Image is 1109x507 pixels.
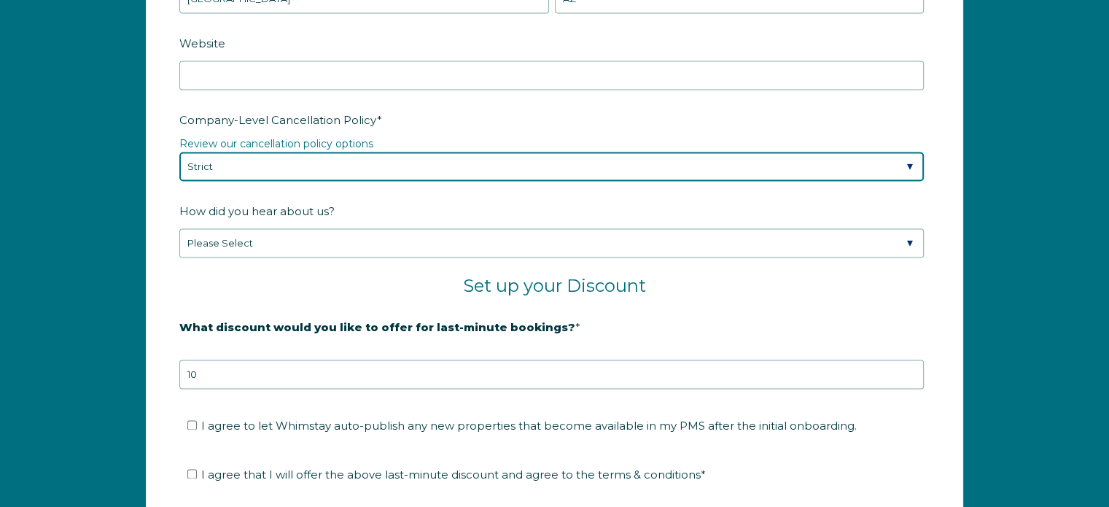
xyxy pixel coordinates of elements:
input: I agree that I will offer the above last-minute discount and agree to the terms & conditions* [187,469,197,479]
a: Review our cancellation policy options [179,137,373,150]
span: I agree that I will offer the above last-minute discount and agree to the terms & conditions [201,468,706,481]
span: Website [179,32,225,55]
strong: What discount would you like to offer for last-minute bookings? [179,320,575,334]
strong: 20% is recommended, minimum of 10% [179,345,408,358]
span: I agree to let Whimstay auto-publish any new properties that become available in my PMS after the... [201,419,857,433]
input: I agree to let Whimstay auto-publish any new properties that become available in my PMS after the... [187,420,197,430]
span: Company-Level Cancellation Policy [179,109,377,131]
span: Set up your Discount [463,275,646,296]
span: How did you hear about us? [179,200,335,222]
